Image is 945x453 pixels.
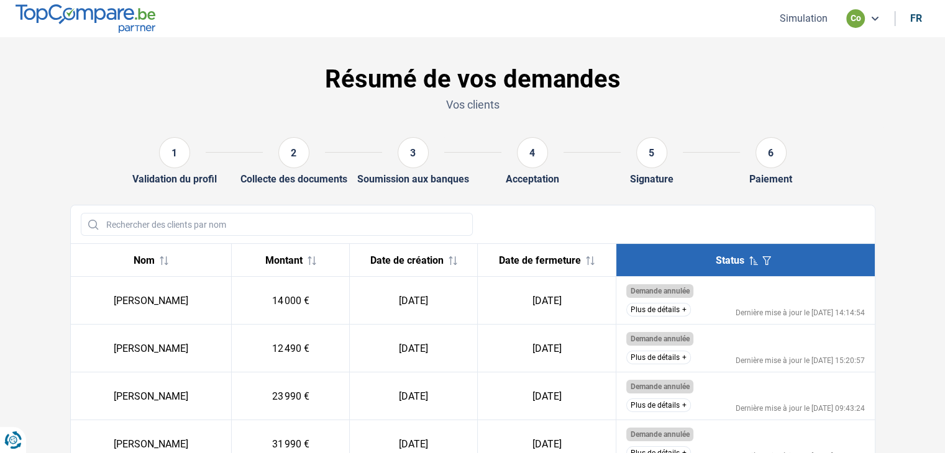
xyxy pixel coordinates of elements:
[159,137,190,168] div: 1
[71,325,232,372] td: [PERSON_NAME]
[134,254,155,266] span: Nom
[846,9,865,28] div: co
[478,325,616,372] td: [DATE]
[350,277,478,325] td: [DATE]
[398,137,429,168] div: 3
[81,213,473,236] input: Rechercher des clients par nom
[630,173,673,185] div: Signature
[630,430,689,439] span: Demande annulée
[265,254,303,266] span: Montant
[636,137,667,168] div: 5
[626,398,691,412] button: Plus de détails
[16,4,155,32] img: TopCompare.be
[70,97,875,112] p: Vos clients
[231,325,349,372] td: 12 490 €
[499,254,581,266] span: Date de fermeture
[240,173,347,185] div: Collecte des documents
[70,65,875,94] h1: Résumé de vos demandes
[71,277,232,325] td: [PERSON_NAME]
[910,12,922,24] div: fr
[776,12,831,25] button: Simulation
[736,309,865,316] div: Dernière mise à jour le [DATE] 14:14:54
[506,173,559,185] div: Acceptation
[231,372,349,420] td: 23 990 €
[478,372,616,420] td: [DATE]
[626,351,691,364] button: Plus de détails
[716,254,744,266] span: Status
[231,277,349,325] td: 14 000 €
[278,137,309,168] div: 2
[630,382,689,391] span: Demande annulée
[370,254,444,266] span: Date de création
[736,405,865,412] div: Dernière mise à jour le [DATE] 09:43:24
[517,137,548,168] div: 4
[132,173,217,185] div: Validation du profil
[71,372,232,420] td: [PERSON_NAME]
[630,287,689,295] span: Demande annulée
[749,173,792,185] div: Paiement
[350,372,478,420] td: [DATE]
[478,277,616,325] td: [DATE]
[756,137,787,168] div: 6
[357,173,469,185] div: Soumission aux banques
[630,334,689,343] span: Demande annulée
[350,325,478,372] td: [DATE]
[626,303,691,316] button: Plus de détails
[736,357,865,364] div: Dernière mise à jour le [DATE] 15:20:57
